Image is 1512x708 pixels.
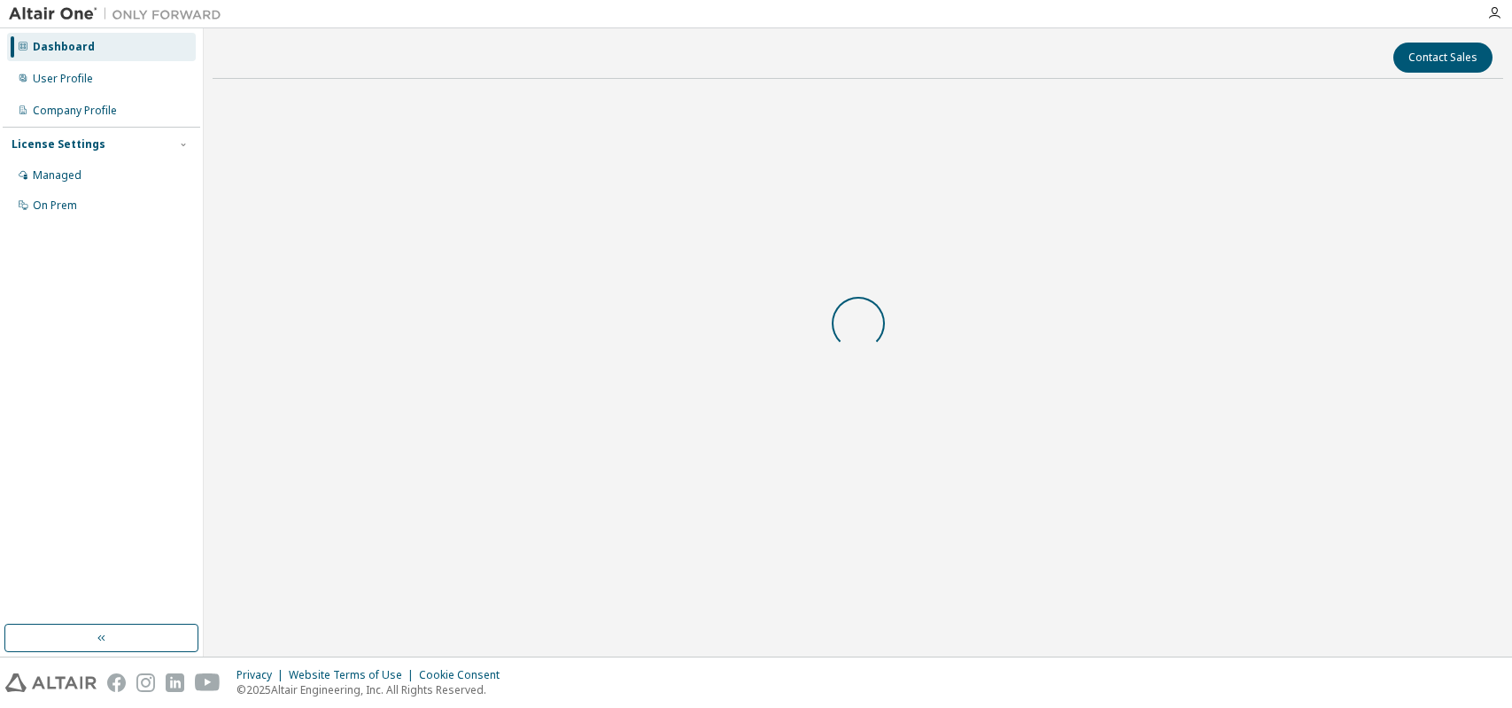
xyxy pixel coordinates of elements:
[9,5,230,23] img: Altair One
[166,673,184,692] img: linkedin.svg
[33,72,93,86] div: User Profile
[195,673,221,692] img: youtube.svg
[107,673,126,692] img: facebook.svg
[5,673,97,692] img: altair_logo.svg
[33,40,95,54] div: Dashboard
[419,668,510,682] div: Cookie Consent
[33,104,117,118] div: Company Profile
[236,682,510,697] p: © 2025 Altair Engineering, Inc. All Rights Reserved.
[33,168,81,183] div: Managed
[136,673,155,692] img: instagram.svg
[1393,43,1493,73] button: Contact Sales
[33,198,77,213] div: On Prem
[289,668,419,682] div: Website Terms of Use
[236,668,289,682] div: Privacy
[12,137,105,152] div: License Settings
